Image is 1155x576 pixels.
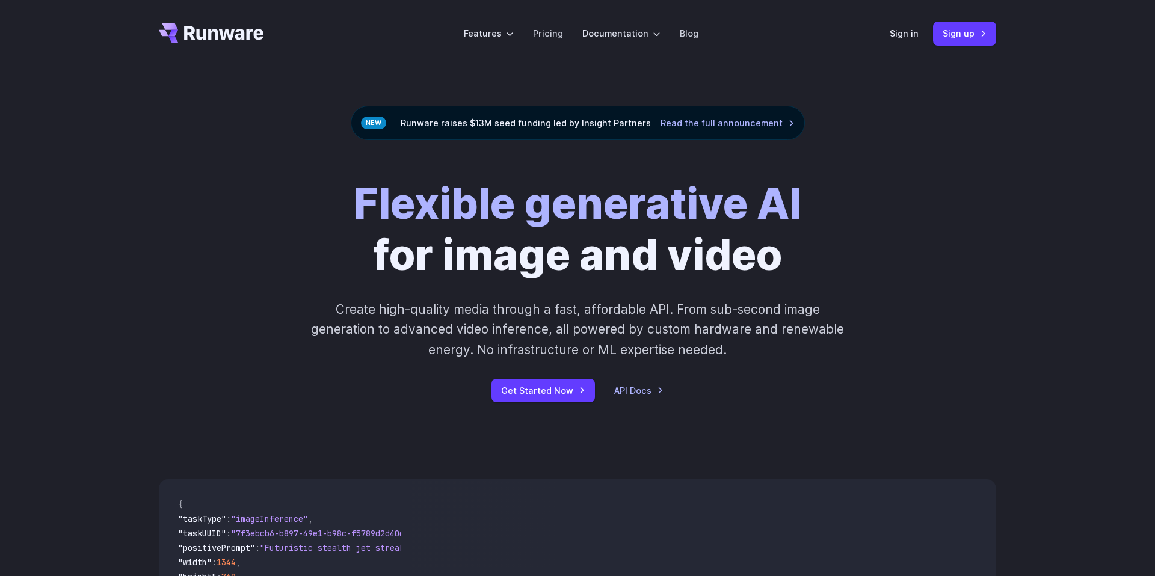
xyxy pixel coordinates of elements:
[310,299,846,360] p: Create high-quality media through a fast, affordable API. From sub-second image generation to adv...
[178,513,226,524] span: "taskType"
[178,528,226,539] span: "taskUUID"
[178,542,255,553] span: "positivePrompt"
[582,26,661,40] label: Documentation
[464,26,514,40] label: Features
[236,557,241,568] span: ,
[226,528,231,539] span: :
[354,179,801,280] h1: for image and video
[890,26,919,40] a: Sign in
[354,178,801,229] strong: Flexible generative AI
[308,513,313,524] span: ,
[533,26,563,40] a: Pricing
[231,528,414,539] span: "7f3ebcb6-b897-49e1-b98c-f5789d2d40d7"
[661,116,795,130] a: Read the full announcement
[491,379,595,402] a: Get Started Now
[217,557,236,568] span: 1344
[159,23,263,43] a: Go to /
[226,513,231,524] span: :
[178,557,212,568] span: "width"
[351,106,805,140] div: Runware raises $13M seed funding led by Insight Partners
[178,499,183,510] span: {
[231,513,308,524] span: "imageInference"
[680,26,698,40] a: Blog
[212,557,217,568] span: :
[614,384,664,397] a: API Docs
[255,542,260,553] span: :
[260,542,698,553] span: "Futuristic stealth jet streaking through a neon-lit cityscape with glowing purple exhaust"
[933,22,996,45] a: Sign up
